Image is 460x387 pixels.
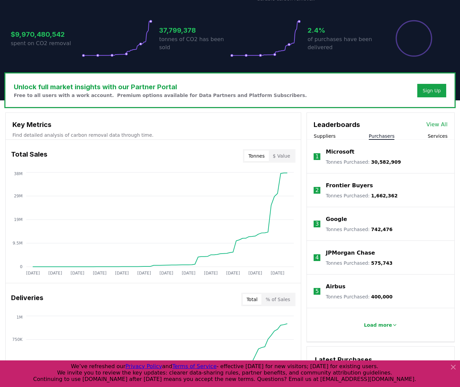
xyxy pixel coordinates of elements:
[308,35,379,52] p: of purchases have been delivered
[308,25,379,35] h3: 2.4%
[315,355,446,365] h3: Latest Purchases
[26,271,40,276] tspan: [DATE]
[13,241,23,246] tspan: 9.5M
[326,283,345,291] a: Airbus
[326,260,392,266] p: Tonnes Purchased :
[14,194,23,198] tspan: 29M
[314,133,335,139] button: Suppliers
[326,249,375,257] a: JPMorgan Chase
[326,182,373,190] a: Frontier Buyers
[204,271,218,276] tspan: [DATE]
[11,293,43,306] h3: Deliveries
[160,271,173,276] tspan: [DATE]
[14,92,307,99] p: Free to all users with a work account. Premium options available for Data Partners and Platform S...
[314,120,360,130] h3: Leaderboards
[326,148,354,156] a: Microsoft
[20,264,23,269] tspan: 0
[14,171,23,176] tspan: 38M
[261,294,294,305] button: % of Sales
[11,29,82,39] h3: $9,970,480,542
[315,287,319,295] p: 5
[248,271,262,276] tspan: [DATE]
[269,151,294,161] button: $ Value
[358,318,403,332] button: Load more
[371,227,393,232] span: 742,476
[71,271,84,276] tspan: [DATE]
[48,271,62,276] tspan: [DATE]
[315,254,319,262] p: 4
[371,294,393,299] span: 400,000
[326,192,397,199] p: Tonnes Purchased :
[137,271,151,276] tspan: [DATE]
[159,25,230,35] h3: 37,799,378
[14,82,307,92] h3: Unlock full market insights with our Partner Portal
[326,226,392,233] p: Tonnes Purchased :
[226,271,240,276] tspan: [DATE]
[371,260,393,266] span: 575,743
[423,87,441,94] a: Sign Up
[417,84,446,97] button: Sign Up
[16,315,23,320] tspan: 1M
[159,35,230,52] p: tonnes of CO2 has been sold
[271,271,284,276] tspan: [DATE]
[371,193,398,198] span: 1,662,362
[326,215,347,223] a: Google
[326,293,392,300] p: Tonnes Purchased :
[315,220,319,228] p: 3
[369,133,395,139] button: Purchasers
[326,159,401,165] p: Tonnes Purchased :
[371,159,401,165] span: 30,582,909
[12,120,294,130] h3: Key Metrics
[182,271,196,276] tspan: [DATE]
[12,337,23,342] tspan: 750K
[115,271,129,276] tspan: [DATE]
[244,151,269,161] button: Tonnes
[11,39,82,47] p: spent on CO2 removal
[11,149,47,163] h3: Total Sales
[364,322,392,328] p: Load more
[14,217,23,222] tspan: 19M
[315,186,319,194] p: 2
[395,20,433,57] div: Percentage of sales delivered
[426,121,448,129] a: View All
[93,271,107,276] tspan: [DATE]
[12,132,294,138] p: Find detailed analysis of carbon removal data through time.
[428,133,448,139] button: Services
[243,294,262,305] button: Total
[315,153,319,161] p: 1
